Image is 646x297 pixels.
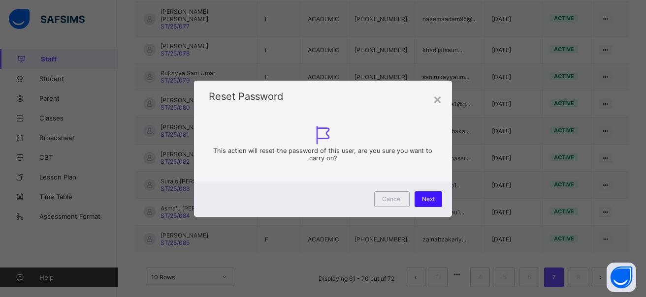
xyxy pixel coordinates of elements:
[213,147,432,162] span: This action will reset the password of this user, are you sure you want to carry on?
[422,195,435,203] span: Next
[209,90,283,102] span: Reset Password
[433,90,442,107] div: ×
[382,195,402,203] span: Cancel
[607,263,636,292] button: Open asap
